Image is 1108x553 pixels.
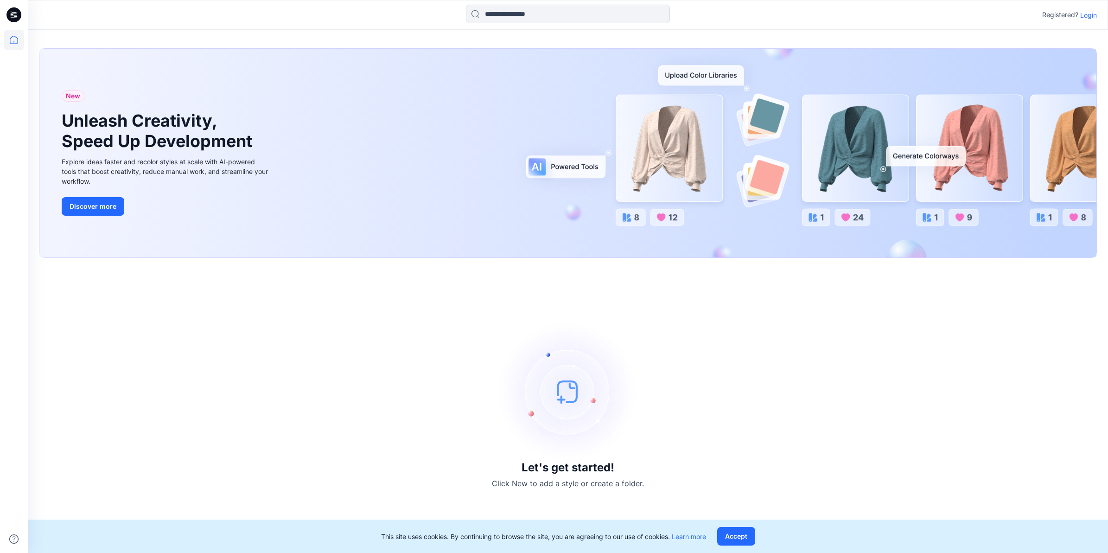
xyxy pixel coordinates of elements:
[522,461,614,474] h3: Let's get started!
[62,197,270,216] a: Discover more
[62,157,270,186] div: Explore ideas faster and recolor styles at scale with AI-powered tools that boost creativity, red...
[492,478,644,489] p: Click New to add a style or create a folder.
[1080,10,1097,20] p: Login
[1042,9,1078,20] p: Registered?
[672,533,706,540] a: Learn more
[62,111,256,151] h1: Unleash Creativity, Speed Up Development
[62,197,124,216] button: Discover more
[381,532,706,541] p: This site uses cookies. By continuing to browse the site, you are agreeing to our use of cookies.
[66,90,80,102] span: New
[498,322,637,461] img: empty-state-image.svg
[717,527,755,546] button: Accept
